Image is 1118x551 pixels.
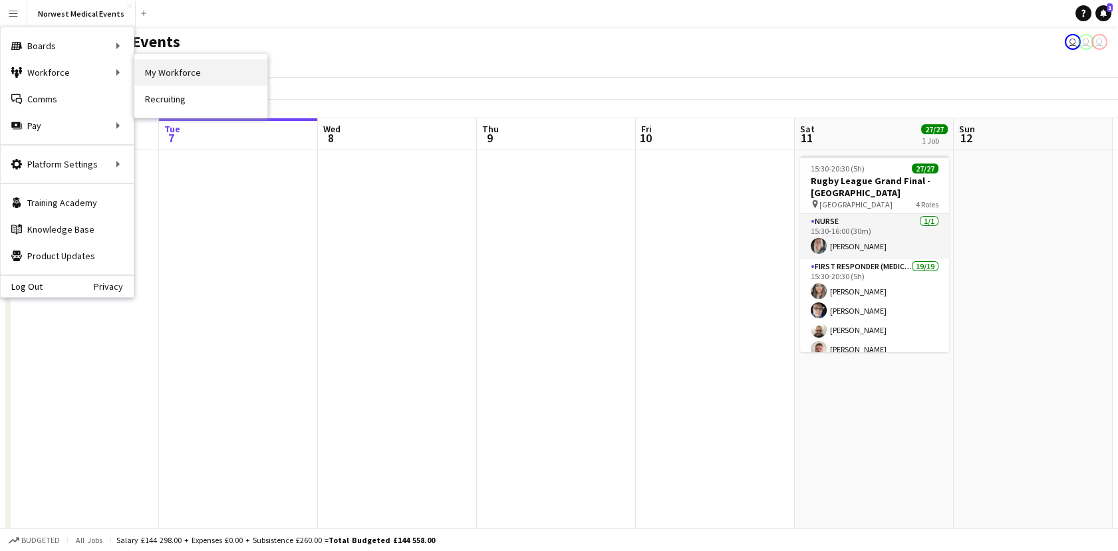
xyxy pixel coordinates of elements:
[957,130,975,146] span: 12
[7,533,62,548] button: Budgeted
[1,243,134,269] a: Product Updates
[819,199,893,209] span: [GEOGRAPHIC_DATA]
[800,123,815,135] span: Sat
[959,123,975,135] span: Sun
[1,189,134,216] a: Training Academy
[134,86,267,112] a: Recruiting
[482,123,499,135] span: Thu
[1,59,134,86] div: Workforce
[1095,5,1111,21] a: 1
[922,136,947,146] div: 1 Job
[21,536,60,545] span: Budgeted
[800,156,949,352] app-job-card: 15:30-20:30 (5h)27/27Rugby League Grand Final - [GEOGRAPHIC_DATA] [GEOGRAPHIC_DATA]4 RolesNurse1/...
[1,216,134,243] a: Knowledge Base
[94,281,134,292] a: Privacy
[800,175,949,199] h3: Rugby League Grand Final - [GEOGRAPHIC_DATA]
[1,33,134,59] div: Boards
[639,130,652,146] span: 10
[798,130,815,146] span: 11
[323,123,341,135] span: Wed
[916,199,938,209] span: 4 Roles
[329,535,435,545] span: Total Budgeted £144 558.00
[1,281,43,292] a: Log Out
[1,86,134,112] a: Comms
[164,123,180,135] span: Tue
[73,535,105,545] span: All jobs
[1078,34,1094,50] app-user-avatar: Rory Murphy
[811,164,865,173] span: 15:30-20:30 (5h)
[1065,34,1081,50] app-user-avatar: Rory Murphy
[800,214,949,259] app-card-role: Nurse1/115:30-16:00 (30m)[PERSON_NAME]
[1107,3,1113,12] span: 1
[921,124,948,134] span: 27/27
[641,123,652,135] span: Fri
[162,130,180,146] span: 7
[1,151,134,177] div: Platform Settings
[116,535,435,545] div: Salary £144 298.00 + Expenses £0.00 + Subsistence £260.00 =
[912,164,938,173] span: 27/27
[1,112,134,139] div: Pay
[480,130,499,146] span: 9
[27,1,136,27] button: Norwest Medical Events
[321,130,341,146] span: 8
[1091,34,1107,50] app-user-avatar: Rory Murphy
[134,59,267,86] a: My Workforce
